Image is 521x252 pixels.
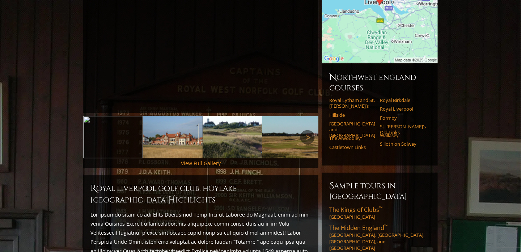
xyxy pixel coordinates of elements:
a: [GEOGRAPHIC_DATA] and [GEOGRAPHIC_DATA] [329,121,375,138]
h6: Northwest England Courses [329,72,431,93]
span: The Kings of Clubs [329,206,382,214]
a: Royal Lytham and St. [PERSON_NAME]’s [329,97,375,109]
span: H [168,194,175,206]
a: The Alwoodley [329,135,375,141]
sup: ™ [379,205,382,211]
a: Castletown Links [329,144,375,150]
sup: ™ [384,223,387,229]
a: Royal Liverpool [380,106,426,112]
a: The Kings of Clubs™[GEOGRAPHIC_DATA] [329,206,431,220]
a: Royal Birkdale [380,97,426,103]
a: Formby [380,115,426,121]
span: The Hidden England [329,224,387,232]
a: Wallasey [380,132,426,138]
a: St. [PERSON_NAME]’s Old Links [380,124,426,136]
a: The Hidden England™[GEOGRAPHIC_DATA], [GEOGRAPHIC_DATA], [GEOGRAPHIC_DATA], and [GEOGRAPHIC_DATA] [329,224,431,251]
a: View Full Gallery [181,160,221,167]
a: Silloth on Solway [380,141,426,147]
a: Hillside [329,112,375,118]
h2: Royal Liverpool Golf Club, Hoylake [GEOGRAPHIC_DATA] ighlights [90,183,311,206]
a: Next [300,130,315,145]
h6: Sample Tours in [GEOGRAPHIC_DATA] [329,180,431,201]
